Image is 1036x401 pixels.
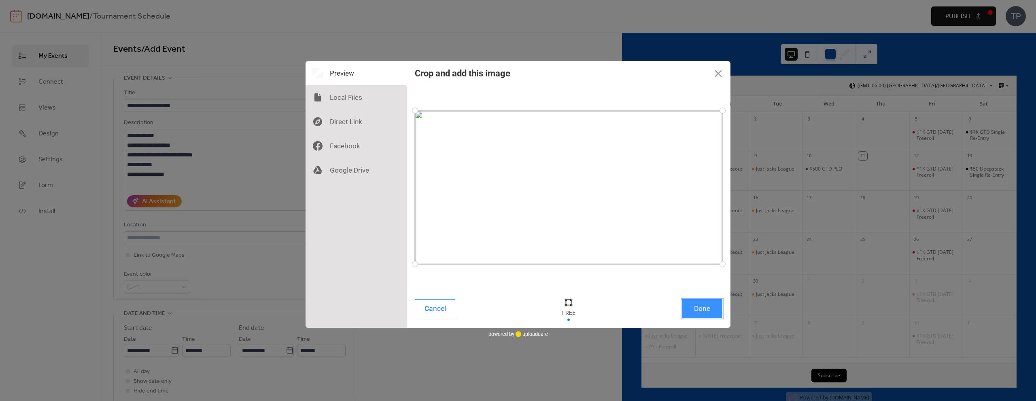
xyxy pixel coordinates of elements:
div: Facebook [306,134,407,158]
button: Close [706,61,730,85]
div: Preview [306,61,407,85]
div: powered by [488,328,548,340]
div: Google Drive [306,158,407,182]
button: Done [682,299,722,318]
a: uploadcare [514,331,548,337]
div: Crop and add this image [415,68,510,78]
button: Cancel [415,299,455,318]
div: Direct Link [306,110,407,134]
div: Local Files [306,85,407,110]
